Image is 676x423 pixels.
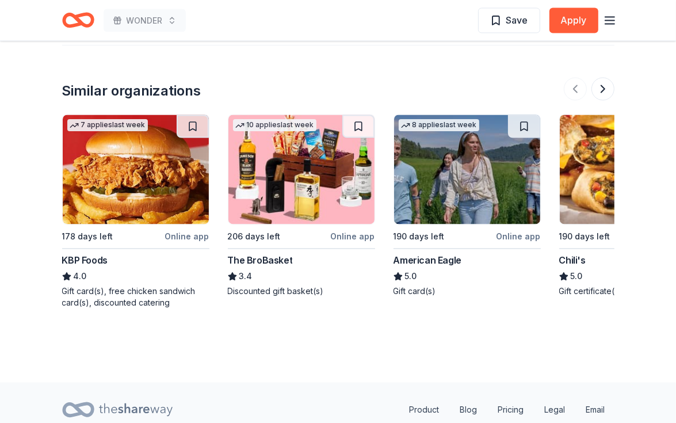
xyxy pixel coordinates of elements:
div: 10 applies last week [233,120,316,132]
div: Online app [497,230,541,244]
span: 5.0 [405,270,417,284]
span: 4.0 [74,270,87,284]
div: Gift card(s) [394,286,541,298]
a: Email [577,399,614,422]
div: 206 days left [228,230,281,244]
div: 190 days left [394,230,445,244]
div: 8 applies last week [399,120,479,132]
img: Image for American Eagle [394,115,540,224]
a: Blog [451,399,487,422]
a: Home [62,7,94,34]
img: Image for KBP Foods [63,115,209,224]
a: Product [400,399,449,422]
div: The BroBasket [228,254,293,268]
div: 178 days left [62,230,113,244]
div: Discounted gift basket(s) [228,286,375,298]
a: Image for American Eagle8 applieslast week190 days leftOnline appAmerican Eagle5.0Gift card(s) [394,115,541,298]
div: Online app [165,230,209,244]
div: Online app [331,230,375,244]
span: 3.4 [239,270,253,284]
span: Save [506,13,528,28]
button: WONDER [104,9,186,32]
div: KBP Foods [62,254,108,268]
div: Similar organizations [62,82,201,101]
span: WONDER [127,14,163,28]
a: Image for KBP Foods7 applieslast week178 days leftOnline appKBP Foods4.0Gift card(s), free chicke... [62,115,209,309]
div: American Eagle [394,254,461,268]
button: Save [478,8,540,33]
button: Apply [549,8,598,33]
img: Image for The BroBasket [228,115,375,224]
div: 190 days left [559,230,610,244]
a: Image for The BroBasket10 applieslast week206 days leftOnline appThe BroBasket3.4Discounted gift ... [228,115,375,298]
div: Gift card(s), free chicken sandwich card(s), discounted catering [62,286,209,309]
nav: quick links [400,399,614,422]
div: 7 applies last week [67,120,148,132]
span: 5.0 [571,270,583,284]
a: Pricing [489,399,533,422]
a: Legal [536,399,575,422]
div: Chili's [559,254,586,268]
